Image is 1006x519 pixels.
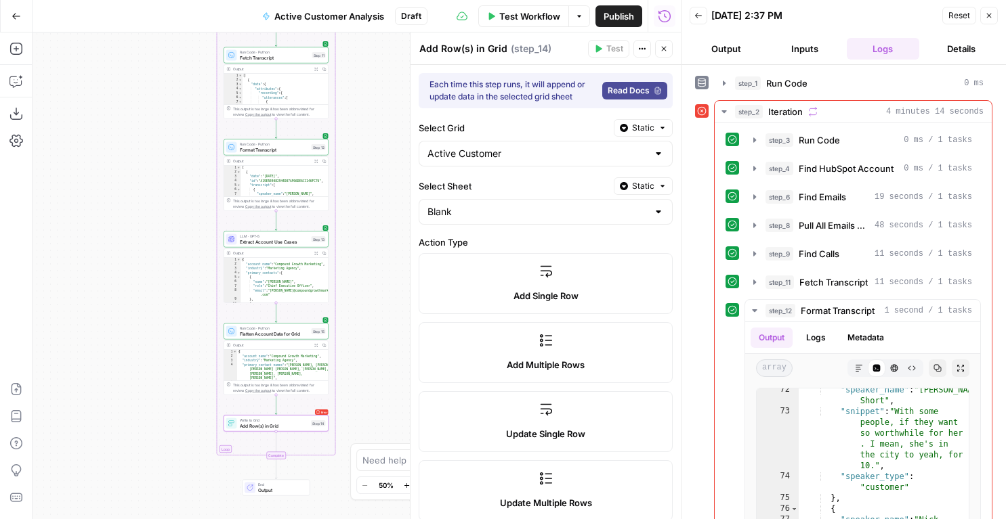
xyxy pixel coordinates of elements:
div: 4 [224,87,243,91]
div: Each time this step runs, it will append or update data in the selected grid sheet [429,78,597,103]
div: 3 [224,359,238,363]
div: 5 [224,91,243,96]
div: 5 [224,275,241,280]
g: Edge from step_13 to step_15 [275,303,277,323]
span: Run Code · Python [240,325,309,331]
button: Static [614,177,673,195]
g: Edge from step_2-iteration-end to end [275,459,277,479]
span: Toggle code folding, rows 2 through 1046 [238,78,243,83]
div: 4 [224,363,238,380]
span: Toggle code folding, rows 5 through 621 [237,183,241,188]
div: Run Code · PythonFetch TranscriptStep 11Output[ { "data":{ "attributes":{ "recording":{ "utteranc... [224,47,329,119]
div: 1 [224,166,241,171]
span: Write to Grid [240,418,309,423]
span: Add Multiple Rows [507,358,585,371]
label: Select Sheet [419,179,608,193]
div: 1 [224,350,238,355]
span: Read Docs [608,85,650,97]
span: Find HubSpot Account [799,162,894,175]
span: step_4 [766,162,793,175]
div: 8 [224,288,241,297]
span: Iteration [768,105,803,118]
button: 0 ms [715,72,992,94]
button: Active Customer Analysis [254,5,392,27]
button: 19 seconds / 1 tasks [745,186,980,208]
button: Output [690,38,763,60]
div: Run Code · PythonFormat TranscriptStep 12Output[ { "date":"[DATE]", "id":"A19E5E4082944D87AF66DE6... [224,139,329,211]
span: Find Emails [799,190,846,204]
label: Action Type [419,235,673,249]
div: Step 11 [312,52,326,58]
span: array [756,359,793,377]
span: Toggle code folding, rows 76 through 80 [791,503,798,514]
div: 7 [224,192,241,197]
span: Test [606,43,623,55]
textarea: Add Row(s) in Grid [419,42,507,55]
span: Run Code [766,76,808,90]
button: 0 ms / 1 tasks [745,158,980,179]
div: LLM · GPT-5Extract Account Use CasesStep 13Output{ "account_name":"Compound Growth Marketing", "i... [224,231,329,303]
div: Step 13 [312,236,326,242]
button: Publish [595,5,642,27]
span: Copy the output [245,388,271,392]
span: Toggle code folding, rows 1 through 9 [233,350,237,355]
div: 3 [224,267,241,271]
button: 0 ms / 1 tasks [745,129,980,151]
div: This output is too large & has been abbreviated for review. to view the full content. [233,198,326,209]
div: 9 [224,297,241,302]
button: 1 second / 1 tasks [745,300,980,321]
div: 3 [224,83,243,87]
g: Edge from step_12 to step_13 [275,211,277,231]
span: Static [632,122,654,134]
span: Pull All Emails With Account [799,219,869,232]
div: 1 [224,74,243,78]
div: Output [233,66,310,72]
span: Run Code [799,133,840,147]
div: 75 [757,493,799,503]
div: Step 14 [311,420,326,426]
div: Complete [224,452,329,459]
div: 10 [224,302,241,307]
button: 11 seconds / 1 tasks [745,271,980,293]
input: Blank [427,205,648,219]
div: 7 [224,284,241,289]
span: Toggle code folding, rows 1 through 1047 [238,74,243,78]
button: Logs [847,38,920,60]
a: Read Docs [602,82,667,99]
div: 5 [224,183,241,188]
button: Logs [798,328,834,348]
span: Output [258,487,304,493]
span: step_1 [735,76,761,90]
div: 1 [224,258,241,263]
button: Details [925,38,998,60]
span: Toggle code folding, rows 7 through 21 [238,100,243,105]
span: step_3 [766,133,793,147]
span: Toggle code folding, rows 2 through 622 [237,170,241,175]
span: Static [632,180,654,192]
span: Toggle code folding, rows 4 through 45 [237,271,241,275]
button: Reset [942,7,976,24]
span: Run Code · Python [240,49,310,55]
span: Toggle code folding, rows 10 through 14 [237,302,241,307]
span: 0 ms / 1 tasks [904,134,972,146]
button: Static [614,119,673,137]
span: Add Single Row [514,289,579,302]
div: 2 [224,262,241,267]
span: Fetch Transcript [799,275,868,289]
div: 4 [224,179,241,183]
span: 50% [379,480,394,491]
g: Edge from step_9 to step_11 [275,27,277,47]
span: Error [321,408,328,416]
div: Step 12 [312,144,326,150]
div: Output [233,158,310,164]
span: Run Code · Python [240,141,309,147]
div: EndOutput [224,480,329,496]
span: Find Calls [799,247,839,261]
span: Update Multiple Rows [500,496,592,510]
g: Edge from step_11 to step_12 [275,119,277,139]
button: Test [588,40,629,58]
span: 11 seconds / 1 tasks [875,276,972,288]
span: step_11 [766,275,794,289]
div: 7 [224,100,243,105]
div: 2 [224,170,241,175]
